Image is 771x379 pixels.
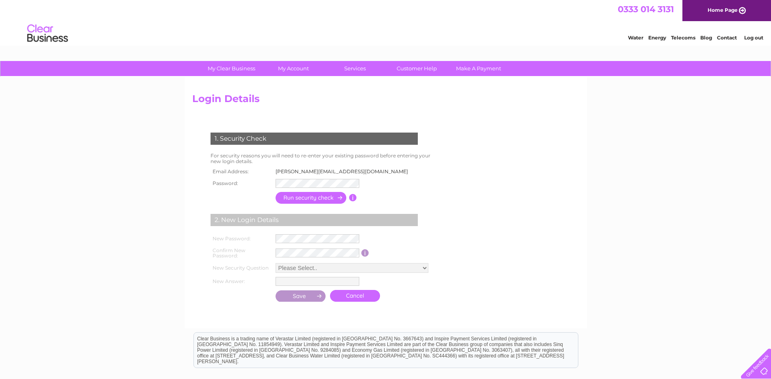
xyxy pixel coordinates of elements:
th: New Password: [208,232,274,245]
a: Cancel [330,290,380,302]
a: Log out [744,35,763,41]
a: Customer Help [383,61,450,76]
h2: Login Details [192,93,579,109]
th: Email Address: [208,166,274,177]
a: My Account [260,61,327,76]
a: Blog [700,35,712,41]
a: Energy [648,35,666,41]
input: Submit [276,290,326,302]
a: 0333 014 3131 [618,4,674,14]
div: 1. Security Check [211,133,418,145]
img: logo.png [27,21,68,46]
td: [PERSON_NAME][EMAIL_ADDRESS][DOMAIN_NAME] [274,166,415,177]
div: 2. New Login Details [211,214,418,226]
a: Services [321,61,389,76]
a: Telecoms [671,35,695,41]
a: Contact [717,35,737,41]
input: Information [361,249,369,257]
a: Make A Payment [445,61,512,76]
th: Password: [208,177,274,190]
div: Clear Business is a trading name of Verastar Limited (registered in [GEOGRAPHIC_DATA] No. 3667643... [194,4,578,39]
a: Water [628,35,643,41]
th: New Security Question [208,261,274,275]
input: Information [349,194,357,201]
td: For security reasons you will need to re-enter your existing password before entering your new lo... [208,151,439,166]
th: Confirm New Password: [208,245,274,261]
a: My Clear Business [198,61,265,76]
th: New Answer: [208,275,274,288]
